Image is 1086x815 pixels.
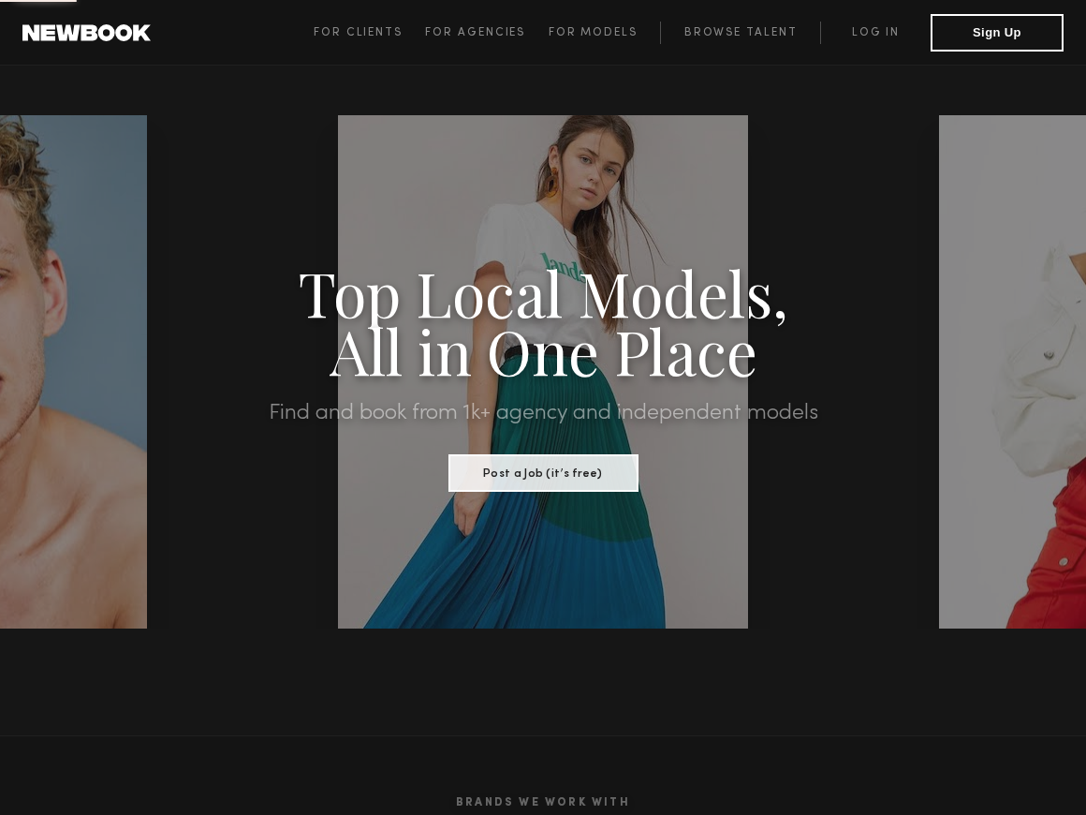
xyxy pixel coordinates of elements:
span: For Clients [314,27,403,38]
button: Post a Job (it’s free) [448,454,638,492]
button: Sign Up [931,14,1064,52]
span: For Agencies [425,27,525,38]
a: For Models [549,22,661,44]
span: For Models [549,27,638,38]
h2: Find and book from 1k+ agency and independent models [81,402,1005,424]
a: Post a Job (it’s free) [448,461,638,482]
a: Log in [820,22,931,44]
h1: Top Local Models, All in One Place [81,263,1005,379]
a: For Clients [314,22,425,44]
a: For Agencies [425,22,548,44]
a: Browse Talent [660,22,820,44]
